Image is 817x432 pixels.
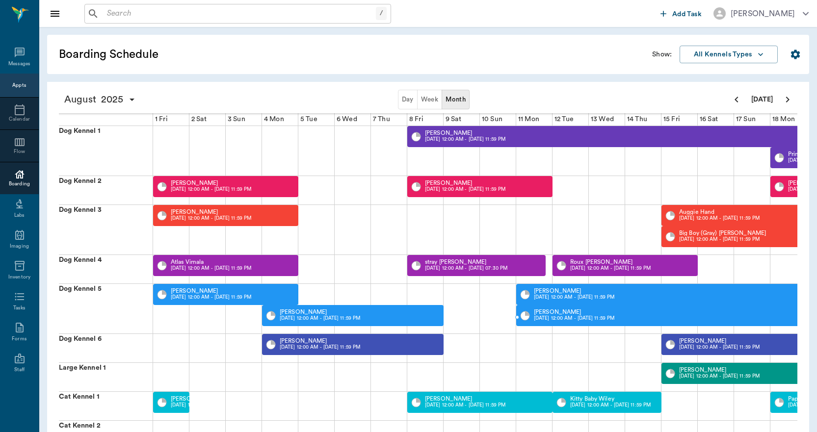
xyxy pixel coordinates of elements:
[652,50,672,59] p: Show:
[425,186,505,193] p: [DATE] 12:00 AM - [DATE] 11:59 PM
[171,402,251,409] p: [DATE] 12:00 AM - [DATE] 11:59 PM
[425,136,505,143] p: [DATE] 12:00 AM - [DATE] 11:59 PM
[262,113,286,126] div: 4 Mon
[570,396,651,402] p: Kitty Baby Wiley
[425,265,507,272] p: [DATE] 12:00 AM - [DATE] 07:30 PM
[59,205,153,254] div: Dog Kennel 3
[727,90,746,109] button: Previous page
[8,60,31,68] div: Messages
[407,113,425,126] div: 8 Fri
[706,4,817,23] button: [PERSON_NAME]
[171,180,251,186] p: [PERSON_NAME]
[444,113,463,126] div: 9 Sat
[59,47,316,62] h5: Boarding Schedule
[425,259,507,265] p: stray [PERSON_NAME]
[59,392,153,420] div: Cat Kennel 1
[59,255,153,283] div: Dog Kennel 4
[731,8,795,20] div: [PERSON_NAME]
[59,126,153,176] div: Dog Kennel 1
[59,90,141,109] button: August2025
[171,215,251,222] p: [DATE] 12:00 AM - [DATE] 11:59 PM
[679,209,760,215] p: Auggie Hand
[679,367,760,373] p: [PERSON_NAME]
[570,402,651,409] p: [DATE] 12:00 AM - [DATE] 11:59 PM
[226,113,247,126] div: 3 Sun
[417,90,443,109] button: Week
[371,113,392,126] div: 7 Thu
[14,366,25,374] div: Staff
[680,46,778,64] button: All Kennels Types
[679,338,760,344] p: [PERSON_NAME]
[171,209,251,215] p: [PERSON_NAME]
[679,344,760,351] p: [DATE] 12:00 AM - [DATE] 11:59 PM
[570,259,651,265] p: Roux [PERSON_NAME]
[189,113,209,126] div: 2 Sat
[335,113,359,126] div: 6 Wed
[442,90,470,109] button: Month
[534,288,614,294] p: [PERSON_NAME]
[62,93,99,106] span: August
[280,344,360,351] p: [DATE] 12:00 AM - [DATE] 11:59 PM
[425,180,505,186] p: [PERSON_NAME]
[480,113,504,126] div: 10 Sun
[59,176,153,204] div: Dog Kennel 2
[746,90,778,109] button: [DATE]
[171,259,251,265] p: Atlas Virnala
[59,363,153,391] div: Large Kennel 1
[280,315,360,322] p: [DATE] 12:00 AM - [DATE] 11:59 PM
[679,230,766,236] p: Big Boy (Gray) [PERSON_NAME]
[625,113,649,126] div: 14 Thu
[171,396,251,402] p: [PERSON_NAME]
[171,294,251,301] p: [DATE] 12:00 AM - [DATE] 11:59 PM
[679,215,760,222] p: [DATE] 12:00 AM - [DATE] 11:59 PM
[10,243,29,250] div: Imaging
[534,315,614,322] p: [DATE] 12:00 AM - [DATE] 11:59 PM
[734,113,758,126] div: 17 Sun
[59,334,153,362] div: Dog Kennel 6
[425,130,505,136] p: [PERSON_NAME]
[534,294,614,301] p: [DATE] 12:00 AM - [DATE] 11:59 PM
[280,338,360,344] p: [PERSON_NAME]
[657,4,706,23] button: Add Task
[770,113,797,126] div: 18 Mon
[153,113,170,126] div: 1 Fri
[103,7,376,21] input: Search
[59,284,153,333] div: Dog Kennel 5
[45,4,65,24] button: Close drawer
[171,265,251,272] p: [DATE] 12:00 AM - [DATE] 11:59 PM
[280,309,360,315] p: [PERSON_NAME]
[661,113,682,126] div: 15 Fri
[171,186,251,193] p: [DATE] 12:00 AM - [DATE] 11:59 PM
[516,113,541,126] div: 11 Mon
[12,335,26,343] div: Forms
[679,373,760,380] p: [DATE] 12:00 AM - [DATE] 11:59 PM
[12,82,26,89] div: Appts
[553,113,576,126] div: 12 Tue
[778,90,797,109] button: Next page
[99,93,126,106] span: 2025
[534,309,614,315] p: [PERSON_NAME]
[171,288,251,294] p: [PERSON_NAME]
[570,265,651,272] p: [DATE] 12:00 AM - [DATE] 11:59 PM
[376,7,387,20] div: /
[679,236,766,243] p: [DATE] 12:00 AM - [DATE] 11:59 PM
[425,396,505,402] p: [PERSON_NAME]
[425,402,505,409] p: [DATE] 12:00 AM - [DATE] 11:59 PM
[13,305,26,312] div: Tasks
[589,113,616,126] div: 13 Wed
[398,90,418,109] button: Day
[298,113,319,126] div: 5 Tue
[698,113,720,126] div: 16 Sat
[14,212,25,219] div: Labs
[8,274,30,281] div: Inventory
